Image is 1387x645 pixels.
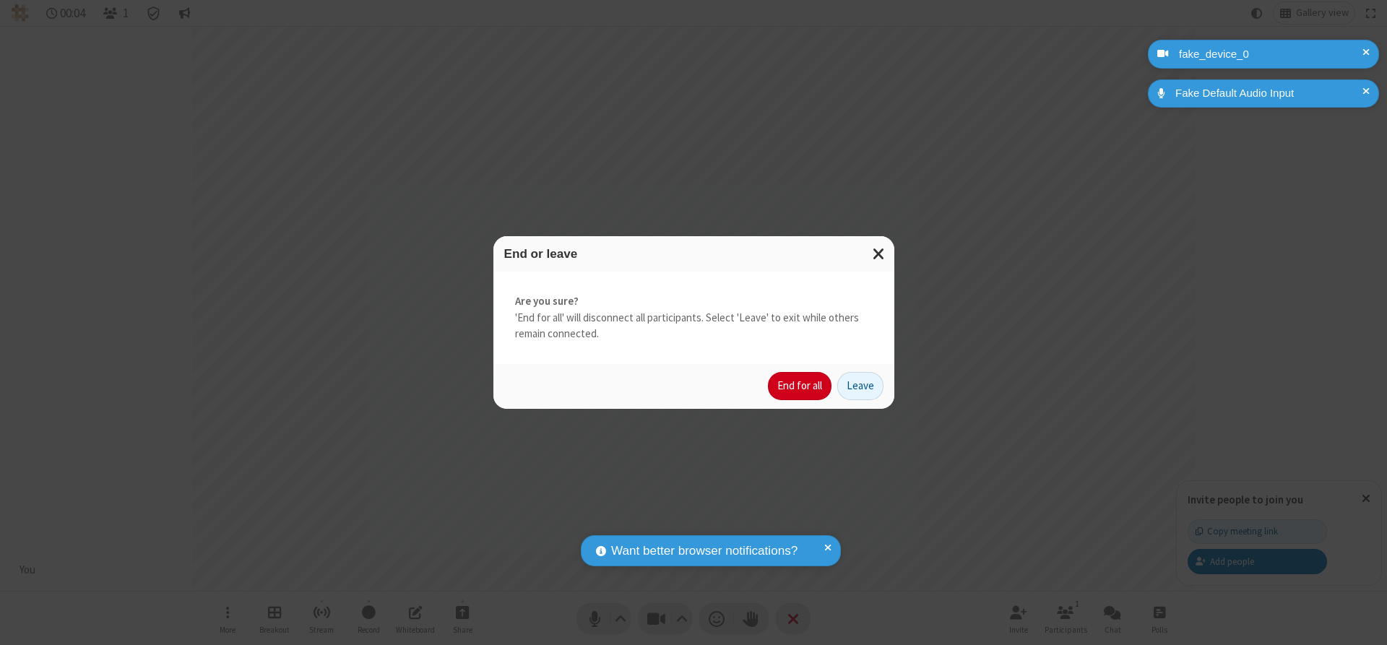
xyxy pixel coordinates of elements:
[864,236,894,272] button: Close modal
[504,247,883,261] h3: End or leave
[1174,46,1368,63] div: fake_device_0
[515,293,873,310] strong: Are you sure?
[768,372,831,401] button: End for all
[837,372,883,401] button: Leave
[611,542,798,560] span: Want better browser notifications?
[1170,85,1368,102] div: Fake Default Audio Input
[493,272,894,364] div: 'End for all' will disconnect all participants. Select 'Leave' to exit while others remain connec...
